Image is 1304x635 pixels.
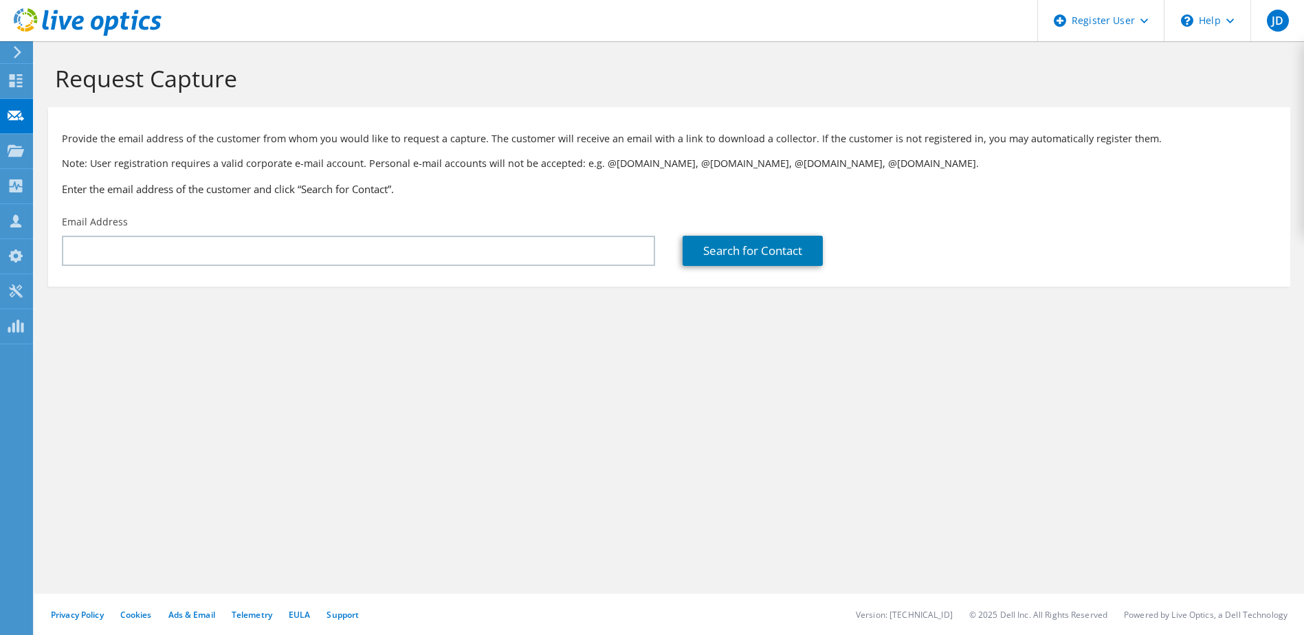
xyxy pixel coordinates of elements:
label: Email Address [62,215,128,229]
a: Ads & Email [168,609,215,621]
li: Powered by Live Optics, a Dell Technology [1124,609,1288,621]
svg: \n [1181,14,1193,27]
a: Cookies [120,609,152,621]
a: Privacy Policy [51,609,104,621]
li: © 2025 Dell Inc. All Rights Reserved [969,609,1107,621]
p: Provide the email address of the customer from whom you would like to request a capture. The cust... [62,131,1277,146]
h1: Request Capture [55,64,1277,93]
a: Support [327,609,359,621]
li: Version: [TECHNICAL_ID] [856,609,953,621]
a: Telemetry [232,609,272,621]
span: JD [1267,10,1289,32]
p: Note: User registration requires a valid corporate e-mail account. Personal e-mail accounts will ... [62,156,1277,171]
h3: Enter the email address of the customer and click “Search for Contact”. [62,181,1277,197]
a: EULA [289,609,310,621]
a: Search for Contact [683,236,823,266]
